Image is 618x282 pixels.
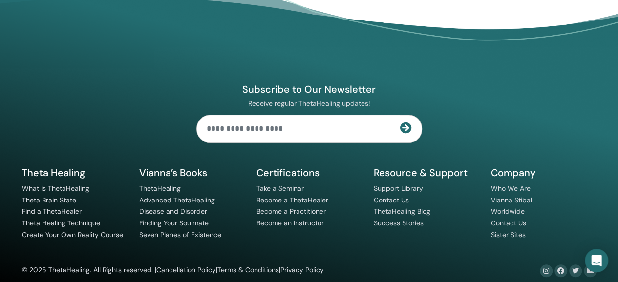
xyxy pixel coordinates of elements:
[491,196,532,204] a: Vianna Stibal
[374,207,430,216] a: ThetaHealing Blog
[196,99,422,108] p: Receive regular ThetaHealing updates!
[139,219,209,227] a: Finding Your Soulmate
[374,219,424,227] a: Success Stories
[256,219,324,227] a: Become an Instructor
[491,166,597,179] h5: Company
[139,230,221,239] a: Seven Planes of Existence
[256,166,362,179] h5: Certifications
[217,265,279,274] a: Terms & Conditions
[491,230,526,239] a: Sister Sites
[256,207,326,216] a: Become a Practitioner
[22,207,82,216] a: Find a ThetaHealer
[156,265,216,274] a: Cancellation Policy
[22,219,100,227] a: Theta Healing Technique
[256,196,328,204] a: Become a ThetaHealer
[374,184,423,193] a: Support Library
[585,249,608,272] div: Open Intercom Messenger
[139,184,181,193] a: ThetaHealing
[139,166,245,179] h5: Vianna’s Books
[491,184,531,193] a: Who We Are
[22,196,76,204] a: Theta Brain State
[280,265,324,274] a: Privacy Policy
[22,264,324,276] div: © 2025 ThetaHealing. All Rights reserved. | | |
[374,166,479,179] h5: Resource & Support
[196,83,422,96] h4: Subscribe to Our Newsletter
[22,230,123,239] a: Create Your Own Reality Course
[139,207,207,216] a: Disease and Disorder
[256,184,304,193] a: Take a Seminar
[139,196,215,204] a: Advanced ThetaHealing
[22,184,89,193] a: What is ThetaHealing
[374,196,409,204] a: Contact Us
[491,207,525,216] a: Worldwide
[491,219,526,227] a: Contact Us
[22,166,128,179] h5: Theta Healing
